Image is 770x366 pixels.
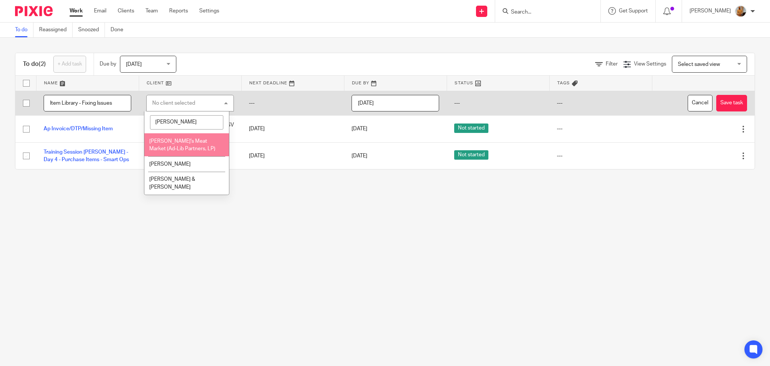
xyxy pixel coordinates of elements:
span: [PERSON_NAME] & [PERSON_NAME] [149,177,195,190]
td: [DATE] [241,116,344,142]
td: --- [447,91,549,116]
a: Work [70,7,83,15]
input: Pick a date [352,95,439,112]
span: [DATE] [352,153,367,159]
a: Settings [199,7,219,15]
td: San [PERSON_NAME] Bungalows (SV Club Owner LLC) [139,116,241,142]
button: Save task [716,95,747,112]
span: [DATE] [126,62,142,67]
a: Reports [169,7,188,15]
span: Filter [606,61,618,67]
td: [DATE] [241,142,344,169]
h1: To do [23,60,46,68]
a: Training Session [PERSON_NAME] - Day 4 - Purchase Items - Smart Ops [44,149,129,162]
div: No client selected [152,101,195,106]
div: --- [557,125,644,133]
input: Search [510,9,578,16]
a: Team [146,7,158,15]
a: + Add task [53,56,86,73]
td: --- [241,91,344,116]
div: --- [557,152,644,160]
span: Get Support [619,8,648,14]
span: (2) [39,61,46,67]
a: Reassigned [39,23,73,37]
input: Search options... [150,115,223,130]
img: 1234.JPG [735,5,747,17]
a: Clients [118,7,134,15]
span: [DATE] [352,126,367,131]
a: Email [94,7,106,15]
p: [PERSON_NAME] [690,7,731,15]
p: Due by [100,60,116,68]
input: Task name [44,95,131,112]
button: Cancel [688,95,712,112]
span: Not started [454,150,488,160]
span: Tags [557,81,570,85]
a: Done [111,23,129,37]
span: Select saved view [678,62,720,67]
a: To do [15,23,33,37]
a: Ap Invoice/DTP/Missing Item [44,126,113,131]
a: Snoozed [78,23,105,37]
span: Not started [454,124,488,133]
span: View Settings [634,61,666,67]
img: Pixie [15,6,53,16]
span: [PERSON_NAME]'s Meat Market (Ad-Lib Partners, LP) [149,139,215,152]
td: --- [549,91,652,116]
span: [PERSON_NAME] [149,162,191,167]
